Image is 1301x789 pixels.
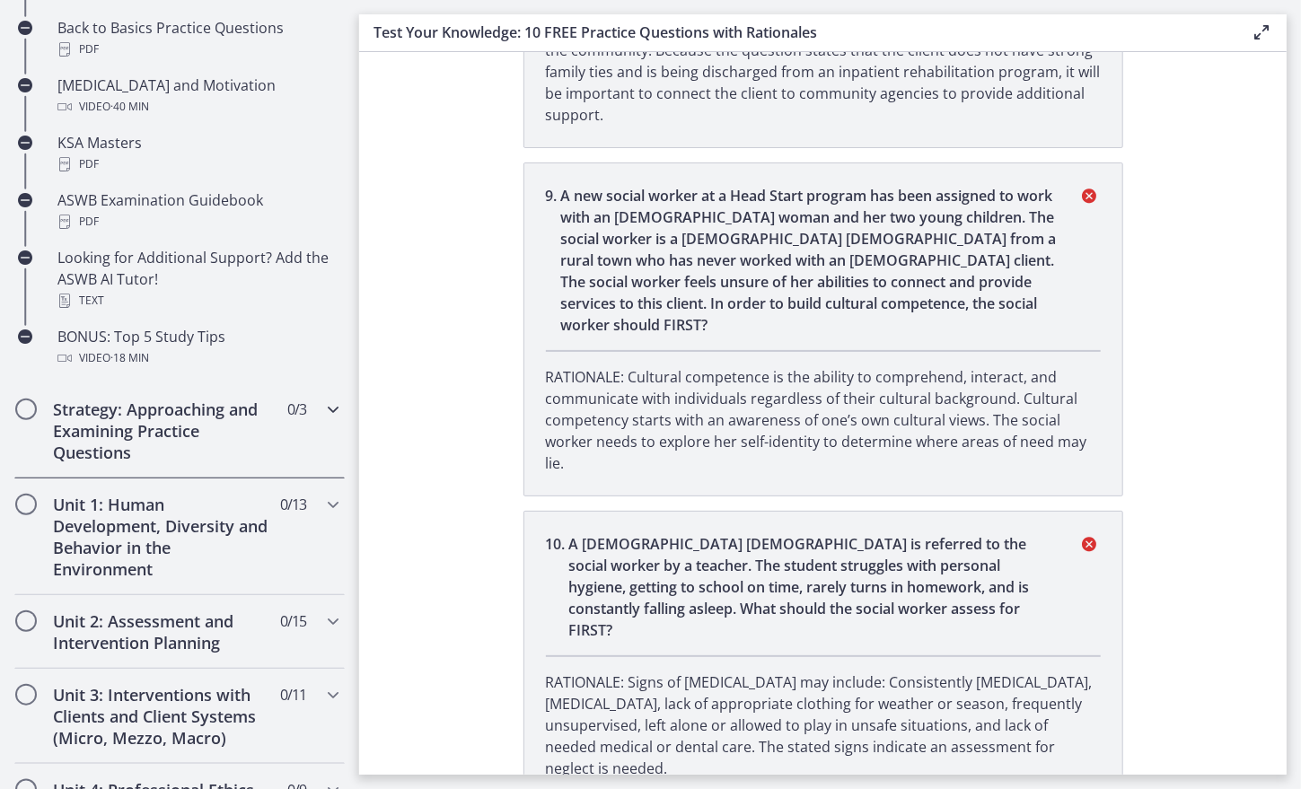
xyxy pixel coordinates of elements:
[374,22,1222,43] h3: Test Your Knowledge: 10 FREE Practice Questions with Rationales
[57,290,338,311] div: Text
[110,96,149,118] span: · 40 min
[57,132,338,175] div: KSA Masters
[57,39,338,60] div: PDF
[57,153,338,175] div: PDF
[1079,185,1101,206] i: incorrect
[1079,533,1101,555] i: incorrect
[57,189,338,232] div: ASWB Examination Guidebook
[546,366,1101,474] p: RATIONALE: Cultural competence is the ability to comprehend, interact, and communicate with indiv...
[569,533,1058,641] p: A [DEMOGRAPHIC_DATA] [DEMOGRAPHIC_DATA] is referred to the social worker by a teacher. The studen...
[53,494,272,580] h2: Unit 1: Human Development, Diversity and Behavior in the Environment
[280,684,306,706] span: 0 / 11
[57,347,338,369] div: Video
[57,96,338,118] div: Video
[57,17,338,60] div: Back to Basics Practice Questions
[546,185,561,336] span: 9 .
[110,347,149,369] span: · 18 min
[287,399,306,420] span: 0 / 3
[57,211,338,232] div: PDF
[561,185,1058,336] p: A new social worker at a Head Start program has been assigned to work with an [DEMOGRAPHIC_DATA] ...
[280,610,306,632] span: 0 / 15
[546,533,569,641] span: 10 .
[53,399,272,463] h2: Strategy: Approaching and Examining Practice Questions
[57,247,338,311] div: Looking for Additional Support? Add the ASWB AI Tutor!
[53,684,272,749] h2: Unit 3: Interventions with Clients and Client Systems (Micro, Mezzo, Macro)
[280,494,306,515] span: 0 / 13
[546,671,1101,779] p: RATIONALE: Signs of [MEDICAL_DATA] may include: Consistently [MEDICAL_DATA], [MEDICAL_DATA], lack...
[53,610,272,653] h2: Unit 2: Assessment and Intervention Planning
[546,18,1101,126] p: RATIONALE: This question is asking for the best way to help the client re-enter into the communit...
[57,75,338,118] div: [MEDICAL_DATA] and Motivation
[57,326,338,369] div: BONUS: Top 5 Study Tips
